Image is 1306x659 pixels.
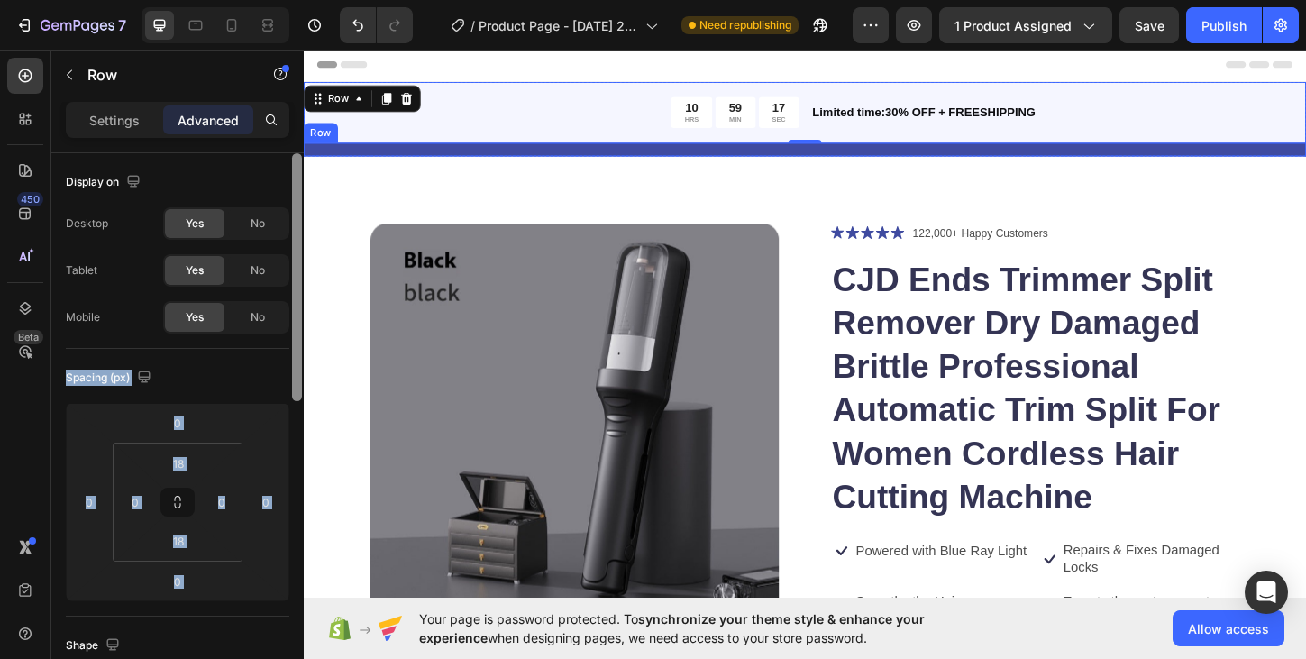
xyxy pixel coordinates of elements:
span: Need republishing [699,17,791,33]
div: 450 [17,192,43,206]
div: Tablet [66,262,97,279]
div: Mobile [66,309,100,325]
div: Publish [1201,16,1247,35]
input: 0 [160,409,196,436]
span: Product Page - [DATE] 20:42:07 [479,16,638,35]
p: Limited time:30% OFF + FREESHIPPING [549,60,1080,79]
p: Powered with Blue Ray Light [596,534,781,553]
div: Desktop [66,215,108,232]
input: 0px [208,489,235,516]
input: 0px [122,489,149,516]
h1: CJD Ends Trimmer Split Remover Dry Damaged Brittle Professional Automatic Trim Split For Women Co... [569,224,1009,509]
button: Publish [1186,7,1262,43]
div: Row [4,84,33,100]
span: Allow access [1188,619,1269,638]
p: HRS [411,73,426,82]
div: Undo/Redo [340,7,413,43]
p: 7 [118,14,126,36]
span: Yes [186,309,204,325]
input: 0 [160,568,196,595]
p: Advanced [178,111,239,130]
p: Settings [89,111,140,130]
p: Repairs & Fixes Damaged Locks [820,533,1009,571]
div: Rich Text Editor. Editing area: main [818,587,1010,628]
input: 18px [160,527,196,554]
button: 1 product assigned [939,7,1112,43]
input: 18px [160,450,196,477]
span: No [251,262,265,279]
span: Save [1135,18,1164,33]
p: Row [87,64,241,86]
span: Yes [186,215,204,232]
div: Beta [14,330,43,344]
div: Shape [66,634,123,658]
div: Display on [66,170,144,195]
input: 0 [252,489,279,516]
input: 0 [76,489,103,516]
p: Targets the root causes to Dull Hair [820,589,1009,627]
span: synchronize your theme style & enhance your experience [419,611,925,645]
div: 17 [506,57,520,73]
span: Yes [186,262,204,279]
span: No [251,215,265,232]
span: / [470,16,475,35]
div: Spacing (px) [66,366,155,390]
div: 59 [459,57,473,73]
button: 7 [7,7,134,43]
p: SEC [506,73,520,82]
div: Rich Text Editor. Editing area: main [818,531,1010,572]
p: 122,000+ Happy Customers [657,191,803,209]
div: Open Intercom Messenger [1245,571,1288,614]
button: Save [1119,7,1179,43]
p: Smooths the Hair [596,589,708,608]
div: Row [23,47,52,63]
button: Allow access [1173,610,1284,646]
p: MIN [459,73,473,82]
div: 10 [411,57,426,73]
span: 1 product assigned [954,16,1072,35]
div: Rich Text Editor. Editing area: main [594,587,709,609]
iframe: Design area [304,49,1306,600]
span: Your page is password protected. To when designing pages, we need access to your store password. [419,609,995,647]
span: No [251,309,265,325]
div: Rich Text Editor. Editing area: main [594,532,782,554]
